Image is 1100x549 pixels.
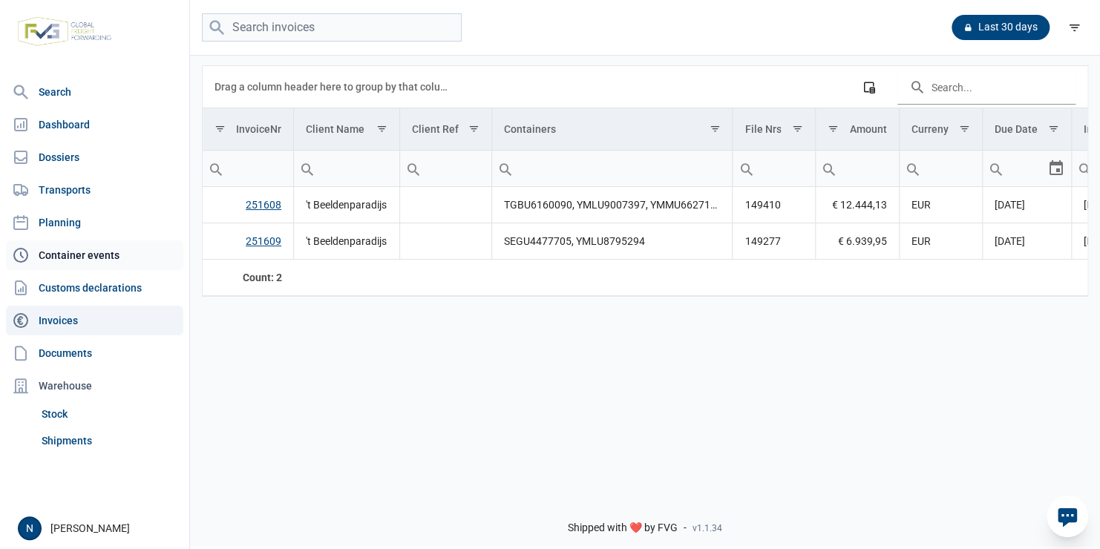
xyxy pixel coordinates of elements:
[294,223,400,260] td: 't Beeldenparadijs
[236,123,281,135] div: InvoiceNr
[294,151,400,187] td: Filter cell
[399,108,491,151] td: Column Client Ref
[504,123,556,135] div: Containers
[491,151,733,187] td: Filter cell
[856,73,883,100] div: Column Chooser
[838,234,887,249] span: € 6.939,95
[215,66,1076,108] div: Data grid toolbar
[399,151,491,187] td: Filter cell
[203,151,293,186] input: Filter cell
[815,151,899,187] td: Filter cell
[832,197,887,212] span: € 12.444,13
[215,270,282,285] div: InvoiceNr Count: 2
[36,427,183,454] a: Shipments
[733,187,815,223] td: 149410
[12,11,117,52] img: FVG - Global freight forwarding
[18,516,180,540] div: [PERSON_NAME]
[6,208,183,237] a: Planning
[491,108,733,151] td: Column Containers
[246,199,281,211] a: 251608
[952,15,1050,40] div: Last 30 days
[294,151,321,186] div: Search box
[792,123,803,134] span: Show filter options for column 'File Nrs'
[294,151,399,186] input: Filter cell
[733,223,815,260] td: 149277
[6,240,183,270] a: Container events
[400,151,427,186] div: Search box
[1048,123,1059,134] span: Show filter options for column 'Due Date'
[468,123,479,134] span: Show filter options for column 'Client Ref'
[995,235,1025,247] span: [DATE]
[684,522,687,535] span: -
[899,223,982,260] td: EUR
[982,151,1071,187] td: Filter cell
[203,108,294,151] td: Column InvoiceNr
[1072,151,1099,186] div: Search box
[744,123,781,135] div: File Nrs
[709,123,720,134] span: Show filter options for column 'Containers'
[828,123,839,134] span: Show filter options for column 'Amount'
[203,151,229,186] div: Search box
[6,338,183,368] a: Documents
[492,151,733,186] input: Filter cell
[911,123,949,135] div: Curreny
[733,151,759,186] div: Search box
[246,235,281,247] a: 251609
[306,123,364,135] div: Client Name
[900,151,982,186] input: Filter cell
[6,77,183,107] a: Search
[983,151,1009,186] div: Search box
[6,142,183,172] a: Dossiers
[900,151,926,186] div: Search box
[816,151,842,186] div: Search box
[491,223,733,260] td: SEGU4477705, YMLU8795294
[294,187,400,223] td: 't Beeldenparadijs
[995,199,1025,211] span: [DATE]
[899,151,982,187] td: Filter cell
[693,522,722,534] span: v1.1.34
[815,108,899,151] td: Column Amount
[568,522,678,535] span: Shipped with ❤️ by FVG
[400,151,491,186] input: Filter cell
[850,123,887,135] div: Amount
[294,108,400,151] td: Column Client Name
[215,75,453,99] div: Drag a column header here to group by that column
[983,151,1047,186] input: Filter cell
[733,151,814,186] input: Filter cell
[899,108,982,151] td: Column Curreny
[203,66,1087,296] div: Data grid with 2 rows and 9 columns
[816,151,899,186] input: Filter cell
[733,151,815,187] td: Filter cell
[6,306,183,335] a: Invoices
[982,108,1071,151] td: Column Due Date
[376,123,387,134] span: Show filter options for column 'Client Name'
[897,69,1076,105] input: Search in the data grid
[733,108,815,151] td: Column File Nrs
[995,123,1038,135] div: Due Date
[6,175,183,205] a: Transports
[1061,14,1088,41] div: filter
[899,187,982,223] td: EUR
[18,516,42,540] button: N
[203,151,294,187] td: Filter cell
[36,401,183,427] a: Stock
[491,187,733,223] td: TGBU6160090, YMLU9007397, YMMU6627124
[6,371,183,401] div: Warehouse
[6,273,183,303] a: Customs declarations
[6,110,183,139] a: Dashboard
[215,123,226,134] span: Show filter options for column 'InvoiceNr'
[1047,151,1065,186] div: Select
[412,123,459,135] div: Client Ref
[202,13,462,42] input: Search invoices
[959,123,970,134] span: Show filter options for column 'Curreny'
[492,151,519,186] div: Search box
